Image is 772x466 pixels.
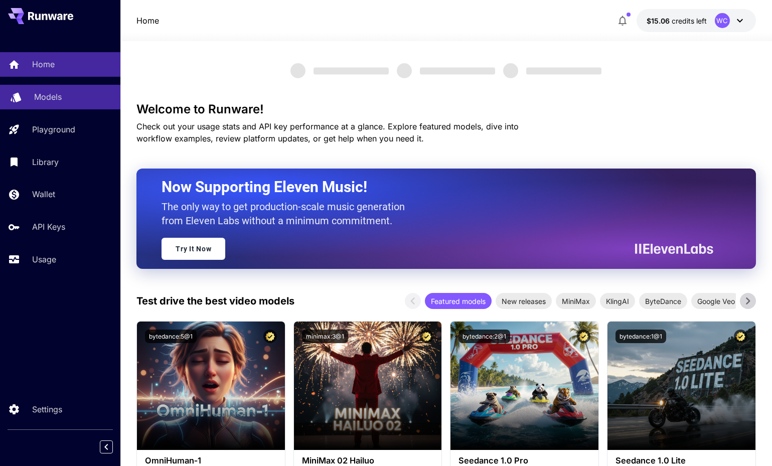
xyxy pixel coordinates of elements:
p: Settings [32,403,62,415]
span: $15.06 [647,17,672,25]
button: Collapse sidebar [100,440,113,453]
button: Certified Model – Vetted for best performance and includes a commercial license. [734,330,747,343]
img: alt [294,322,442,450]
p: Wallet [32,188,55,200]
h3: MiniMax 02 Hailuo [302,456,434,465]
span: Check out your usage stats and API key performance at a glance. Explore featured models, dive int... [136,121,519,143]
p: Test drive the best video models [136,293,294,308]
p: Models [34,91,62,103]
nav: breadcrumb [136,15,159,27]
p: Library [32,156,59,168]
div: Featured models [425,293,492,309]
span: credits left [672,17,707,25]
p: API Keys [32,221,65,233]
span: Featured models [425,296,492,306]
p: Home [32,58,55,70]
div: Collapse sidebar [107,438,120,456]
div: WC [715,13,730,28]
img: alt [450,322,598,450]
img: alt [607,322,755,450]
span: KlingAI [600,296,635,306]
button: Certified Model – Vetted for best performance and includes a commercial license. [420,330,433,343]
div: ByteDance [639,293,687,309]
h3: Seedance 1.0 Lite [615,456,747,465]
p: Playground [32,123,75,135]
p: The only way to get production-scale music generation from Eleven Labs without a minimum commitment. [162,200,412,228]
a: Try It Now [162,238,225,260]
h3: OmniHuman‑1 [145,456,277,465]
button: $15.06261WC [637,9,756,32]
button: bytedance:5@1 [145,330,197,343]
div: Google Veo [691,293,741,309]
h3: Welcome to Runware! [136,102,755,116]
button: Certified Model – Vetted for best performance and includes a commercial license. [577,330,590,343]
button: bytedance:2@1 [458,330,510,343]
button: bytedance:1@1 [615,330,666,343]
div: KlingAI [600,293,635,309]
h3: Seedance 1.0 Pro [458,456,590,465]
p: Usage [32,253,56,265]
div: $15.06261 [647,16,707,26]
span: ByteDance [639,296,687,306]
img: alt [137,322,285,450]
span: Google Veo [691,296,741,306]
div: MiniMax [556,293,596,309]
span: MiniMax [556,296,596,306]
h2: Now Supporting Eleven Music! [162,178,705,197]
a: Home [136,15,159,27]
button: minimax:3@1 [302,330,348,343]
span: New releases [496,296,552,306]
button: Certified Model – Vetted for best performance and includes a commercial license. [263,330,277,343]
div: New releases [496,293,552,309]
